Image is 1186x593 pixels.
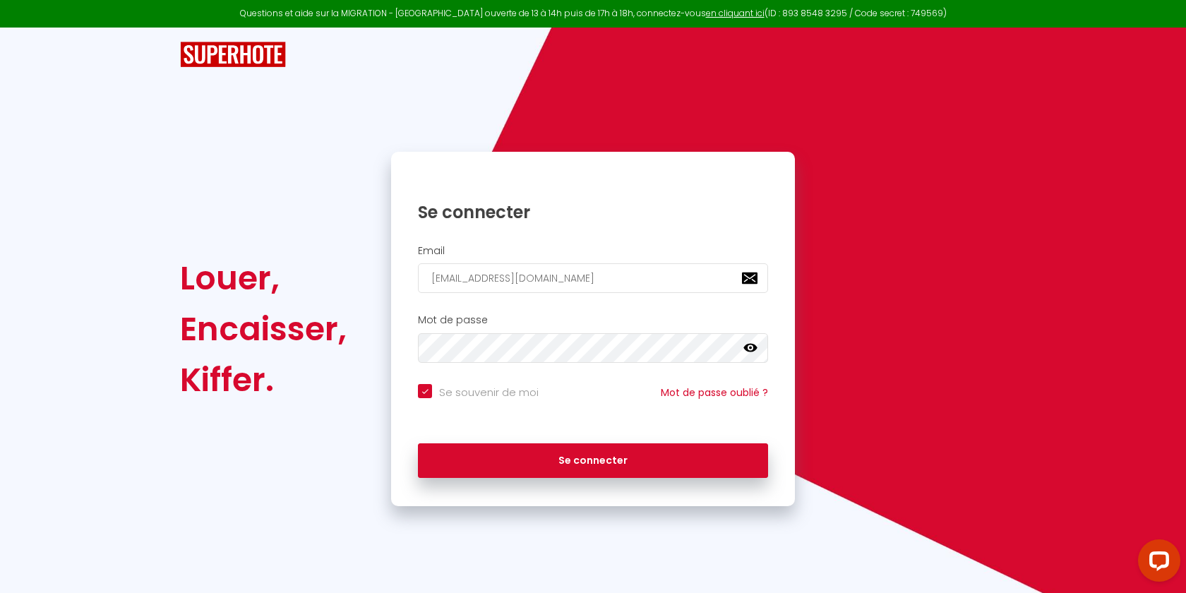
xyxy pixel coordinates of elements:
[418,245,768,257] h2: Email
[418,263,768,293] input: Ton Email
[180,42,286,68] img: SuperHote logo
[661,385,768,400] a: Mot de passe oublié ?
[418,314,768,326] h2: Mot de passe
[1127,534,1186,593] iframe: LiveChat chat widget
[418,443,768,479] button: Se connecter
[180,253,347,304] div: Louer,
[706,7,765,19] a: en cliquant ici
[180,354,347,405] div: Kiffer.
[418,201,768,223] h1: Se connecter
[180,304,347,354] div: Encaisser,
